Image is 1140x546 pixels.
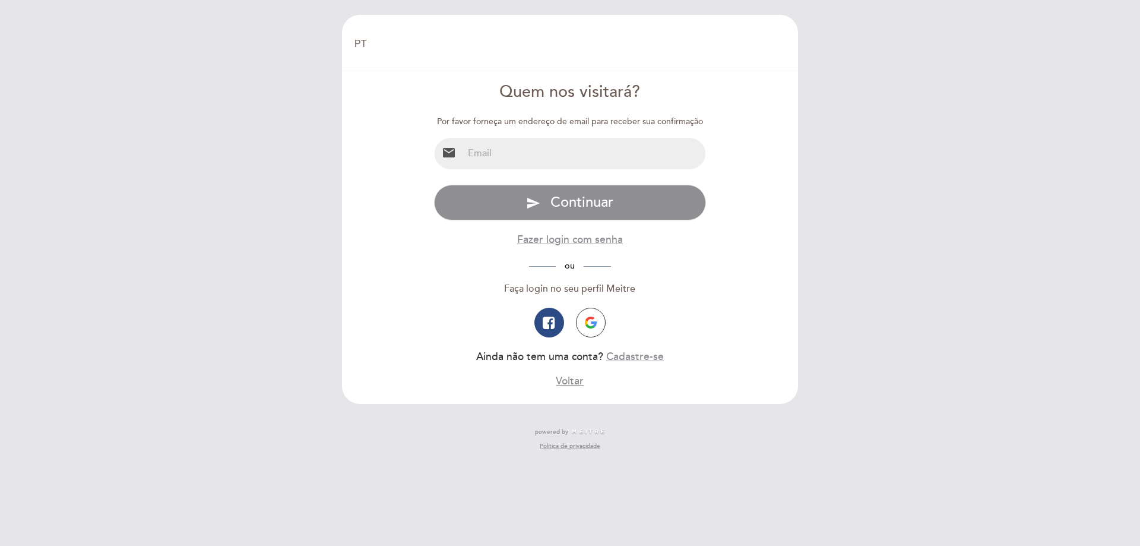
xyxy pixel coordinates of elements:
button: Cadastre-se [606,349,664,364]
i: send [526,196,540,210]
i: email [442,146,456,160]
a: Política de privacidade [540,442,600,450]
span: Ainda não tem uma conta? [476,351,603,363]
span: ou [556,261,584,271]
span: Continuar [550,194,613,211]
img: icon-google.png [585,317,597,329]
div: Por favor forneça um endereço de email para receber sua confirmação [434,116,707,128]
div: Quem nos visitará? [434,81,707,104]
img: MEITRE [571,429,605,435]
a: powered by [535,428,605,436]
button: send Continuar [434,185,707,220]
button: Voltar [556,374,584,389]
button: Fazer login com senha [517,232,623,247]
input: Email [463,138,706,169]
span: powered by [535,428,568,436]
div: Faça login no seu perfil Meitre [434,282,707,296]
